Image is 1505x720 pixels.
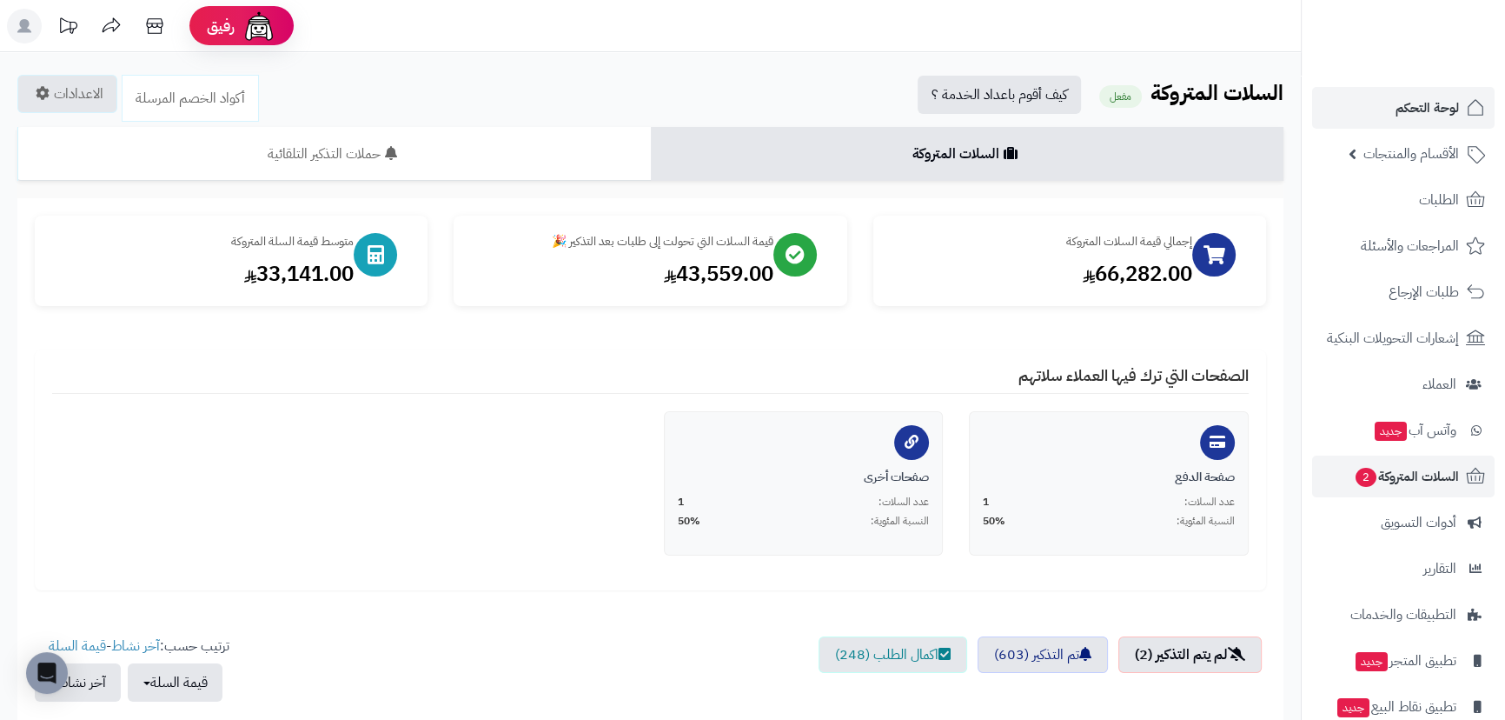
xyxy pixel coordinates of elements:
[46,9,90,48] a: تحديثات المنصة
[871,514,929,529] span: النسبة المئوية:
[819,637,967,673] a: اكمال الطلب (248)
[242,9,276,43] img: ai-face.png
[471,233,772,250] div: قيمة السلات التي تحولت إلى طلبات بعد التذكير 🎉
[1312,317,1495,359] a: إشعارات التحويلات البنكية
[1423,557,1456,581] span: التقارير
[878,495,929,510] span: عدد السلات:
[1354,464,1459,489] span: السلات المتروكة
[1327,326,1459,350] span: إشعارات التحويلات البنكية
[1099,85,1142,108] small: مفعل
[651,127,1284,181] a: السلات المتروكة
[1312,594,1495,636] a: التطبيقات والخدمات
[128,663,222,702] button: قيمة السلة
[1312,363,1495,405] a: العملاء
[1150,77,1283,109] b: السلات المتروكة
[1312,548,1495,590] a: التقارير
[1354,649,1456,673] span: تطبيق المتجر
[983,495,989,510] span: 1
[891,259,1192,289] div: 66,282.00
[1350,603,1456,627] span: التطبيقات والخدمات
[35,637,229,702] ul: ترتيب حسب: -
[471,259,772,289] div: 43,559.00
[1361,234,1459,258] span: المراجعات والأسئلة
[1337,698,1369,717] span: جديد
[918,76,1081,114] a: كيف أقوم باعداد الخدمة ؟
[1312,271,1495,313] a: طلبات الإرجاع
[52,233,354,250] div: متوسط قيمة السلة المتروكة
[1373,418,1456,443] span: وآتس آب
[111,636,160,657] a: آخر نشاط
[1356,652,1388,671] span: جديد
[678,514,700,529] span: 50%
[1312,502,1495,543] a: أدوات التسويق
[1118,637,1262,673] a: لم يتم التذكير (2)
[1396,96,1459,120] span: لوحة التحكم
[49,636,106,657] a: قيمة السلة
[678,495,684,510] span: 1
[1312,456,1495,497] a: السلات المتروكة2
[891,233,1192,250] div: إجمالي قيمة السلات المتروكة
[1422,372,1456,397] span: العملاء
[1312,87,1495,129] a: لوحة التحكم
[35,663,121,702] button: آخر نشاط
[1312,179,1495,221] a: الطلبات
[1381,510,1456,535] span: أدوات التسويق
[122,75,259,122] a: أكواد الخصم المرسلة
[207,16,235,37] span: رفيق
[1356,468,1376,487] span: 2
[1312,225,1495,267] a: المراجعات والأسئلة
[26,652,68,694] div: Open Intercom Messenger
[17,75,117,113] a: الاعدادات
[1177,514,1235,529] span: النسبة المئوية:
[983,514,1005,529] span: 50%
[1184,495,1235,510] span: عدد السلات:
[52,367,1249,394] h4: الصفحات التي ترك فيها العملاء سلاتهم
[678,469,930,486] div: صفحات أخرى
[1419,188,1459,212] span: الطلبات
[978,637,1108,673] a: تم التذكير (603)
[52,259,354,289] div: 33,141.00
[1312,640,1495,682] a: تطبيق المتجرجديد
[1336,695,1456,719] span: تطبيق نقاط البيع
[1363,142,1459,166] span: الأقسام والمنتجات
[1312,410,1495,451] a: وآتس آبجديد
[1375,422,1407,441] span: جديد
[983,469,1235,486] div: صفحة الدفع
[17,127,651,181] a: حملات التذكير التلقائية
[1389,280,1459,304] span: طلبات الإرجاع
